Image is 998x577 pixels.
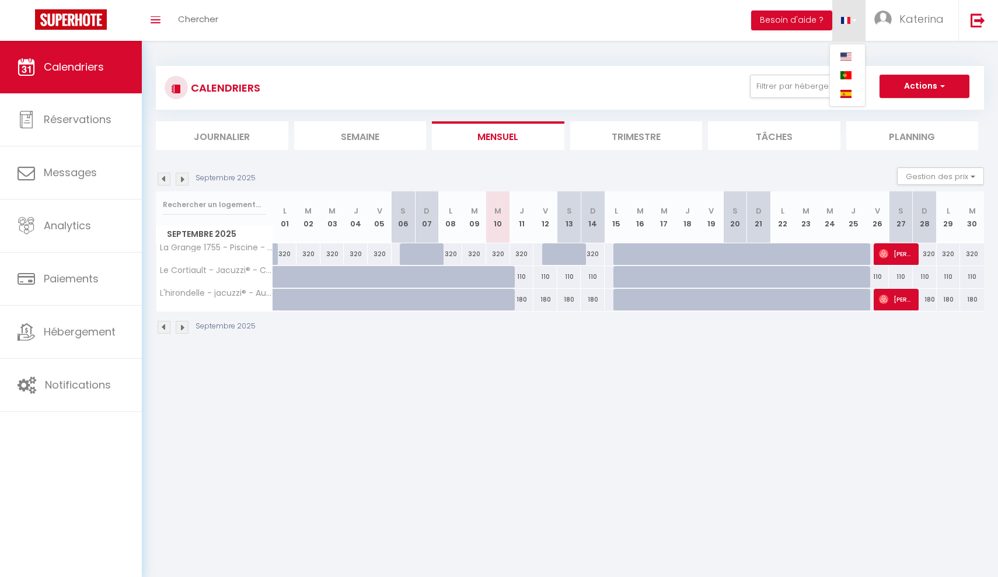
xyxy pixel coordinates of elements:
th: 05 [368,191,392,243]
div: 320 [937,243,961,265]
span: La Grange 1755 - Piscine - Escapade aux portes de la champagne [158,243,275,252]
div: 320 [960,243,984,265]
div: 320 [462,243,486,265]
span: Paiements [44,271,99,286]
abbr: M [329,205,336,216]
th: 25 [842,191,866,243]
abbr: J [354,205,358,216]
div: 320 [344,243,368,265]
th: 13 [557,191,581,243]
th: 03 [320,191,344,243]
div: 320 [581,243,605,265]
th: 19 [699,191,723,243]
span: L'hirondelle - jacuzzi® - Aux portes de la champagne [158,289,275,298]
div: 320 [320,243,344,265]
div: 180 [913,289,937,310]
span: Chercher [178,13,218,25]
th: 06 [392,191,416,243]
button: Actions [880,75,969,98]
th: 24 [818,191,842,243]
abbr: D [424,205,430,216]
span: [PERSON_NAME] [879,243,911,265]
th: 01 [273,191,297,243]
button: Besoin d'aide ? [751,11,832,30]
abbr: S [567,205,572,216]
div: 110 [937,266,961,288]
li: Journalier [156,121,288,150]
div: 180 [557,289,581,310]
div: 320 [273,243,297,265]
th: 07 [415,191,439,243]
button: Filtrer par hébergement [750,75,862,98]
div: 110 [960,266,984,288]
th: 09 [462,191,486,243]
th: 12 [533,191,557,243]
span: Notifications [45,377,111,392]
abbr: L [449,205,452,216]
button: Gestion des prix [897,167,984,185]
img: ... [874,11,892,28]
div: 180 [510,289,534,310]
th: 02 [296,191,320,243]
th: 27 [889,191,913,243]
span: Le Cortiault - Jacuzzi® - Cocooning - Cosy [158,266,275,275]
abbr: M [471,205,478,216]
abbr: S [898,205,903,216]
th: 16 [629,191,652,243]
div: 320 [439,243,463,265]
span: Hébergement [44,324,116,339]
th: 10 [486,191,510,243]
th: 23 [794,191,818,243]
th: 30 [960,191,984,243]
th: 17 [652,191,676,243]
span: Calendriers [44,60,104,74]
abbr: M [305,205,312,216]
div: 110 [581,266,605,288]
div: 180 [533,289,557,310]
abbr: J [851,205,856,216]
div: 320 [510,243,534,265]
div: 320 [913,243,937,265]
th: 22 [770,191,794,243]
abbr: L [781,205,784,216]
abbr: M [637,205,644,216]
p: Septembre 2025 [196,173,256,184]
div: 180 [960,289,984,310]
th: 29 [937,191,961,243]
abbr: M [969,205,976,216]
div: 180 [581,289,605,310]
span: Messages [44,165,97,180]
th: 18 [676,191,700,243]
h3: CALENDRIERS [188,75,260,101]
abbr: L [947,205,950,216]
abbr: J [685,205,690,216]
li: Semaine [294,121,427,150]
div: 180 [937,289,961,310]
abbr: M [494,205,501,216]
abbr: J [519,205,524,216]
abbr: S [400,205,406,216]
img: logout [971,13,985,27]
abbr: S [732,205,738,216]
li: Tâches [708,121,840,150]
li: Planning [846,121,979,150]
th: 20 [723,191,747,243]
abbr: L [283,205,287,216]
th: 11 [510,191,534,243]
abbr: D [922,205,927,216]
div: 110 [913,266,937,288]
li: Mensuel [432,121,564,150]
div: 320 [486,243,510,265]
th: 15 [605,191,629,243]
span: Septembre 2025 [156,226,273,243]
div: 110 [889,266,913,288]
abbr: V [377,205,382,216]
span: Réservations [44,112,111,127]
p: Septembre 2025 [196,321,256,332]
li: Trimestre [570,121,703,150]
th: 21 [747,191,771,243]
span: Katerina [899,12,944,26]
div: 320 [296,243,320,265]
abbr: M [826,205,833,216]
div: 110 [533,266,557,288]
